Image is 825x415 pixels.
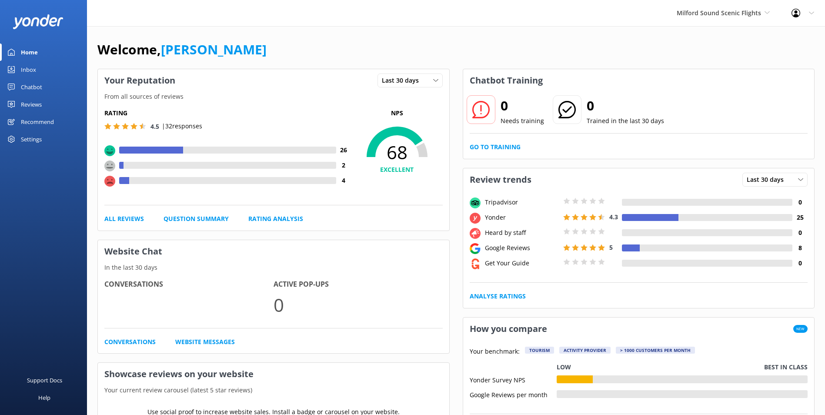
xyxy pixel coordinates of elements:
div: Yonder Survey NPS [470,375,557,383]
h4: 0 [792,197,808,207]
h1: Welcome, [97,39,267,60]
div: Settings [21,131,42,148]
p: Needs training [501,116,544,126]
h3: Your Reputation [98,69,182,92]
div: Support Docs [27,371,62,389]
h4: 0 [792,258,808,268]
div: Heard by staff [483,228,561,238]
div: Tripadvisor [483,197,561,207]
h2: 0 [587,95,664,116]
h4: 8 [792,243,808,253]
h3: Website Chat [98,240,449,263]
p: Trained in the last 30 days [587,116,664,126]
p: Your current review carousel (latest 5 star reviews) [98,385,449,395]
div: Home [21,44,38,61]
p: In the last 30 days [98,263,449,272]
a: All Reviews [104,214,144,224]
p: NPS [351,108,443,118]
h4: Active Pop-ups [274,279,443,290]
h4: EXCELLENT [351,165,443,174]
p: Your benchmark: [470,347,520,357]
h4: 4 [336,176,351,185]
a: Website Messages [175,337,235,347]
h4: 25 [792,213,808,222]
div: Chatbot [21,78,42,96]
span: New [793,325,808,333]
a: Go to Training [470,142,521,152]
div: Google Reviews per month [470,390,557,398]
h3: How you compare [463,318,554,340]
img: yonder-white-logo.png [13,14,63,29]
h5: Rating [104,108,351,118]
div: Reviews [21,96,42,113]
span: Last 30 days [747,175,789,184]
h4: 0 [792,228,808,238]
span: 4.5 [150,122,159,131]
a: Analyse Ratings [470,291,526,301]
div: Activity Provider [559,347,611,354]
h2: 0 [501,95,544,116]
a: Question Summary [164,214,229,224]
div: Google Reviews [483,243,561,253]
p: Low [557,362,571,372]
div: Yonder [483,213,561,222]
div: > 1000 customers per month [616,347,695,354]
a: [PERSON_NAME] [161,40,267,58]
div: Tourism [525,347,554,354]
span: 68 [351,141,443,163]
h4: 2 [336,161,351,170]
span: Milford Sound Scenic Flights [677,9,761,17]
h4: 26 [336,145,351,155]
p: 0 [274,290,443,319]
h3: Review trends [463,168,538,191]
span: 5 [609,243,613,251]
div: Get Your Guide [483,258,561,268]
p: From all sources of reviews [98,92,449,101]
span: 4.3 [609,213,618,221]
h3: Chatbot Training [463,69,549,92]
p: Best in class [764,362,808,372]
div: Recommend [21,113,54,131]
p: | 32 responses [162,121,202,131]
div: Inbox [21,61,36,78]
div: Help [38,389,50,406]
h4: Conversations [104,279,274,290]
span: Last 30 days [382,76,424,85]
a: Rating Analysis [248,214,303,224]
h3: Showcase reviews on your website [98,363,449,385]
a: Conversations [104,337,156,347]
